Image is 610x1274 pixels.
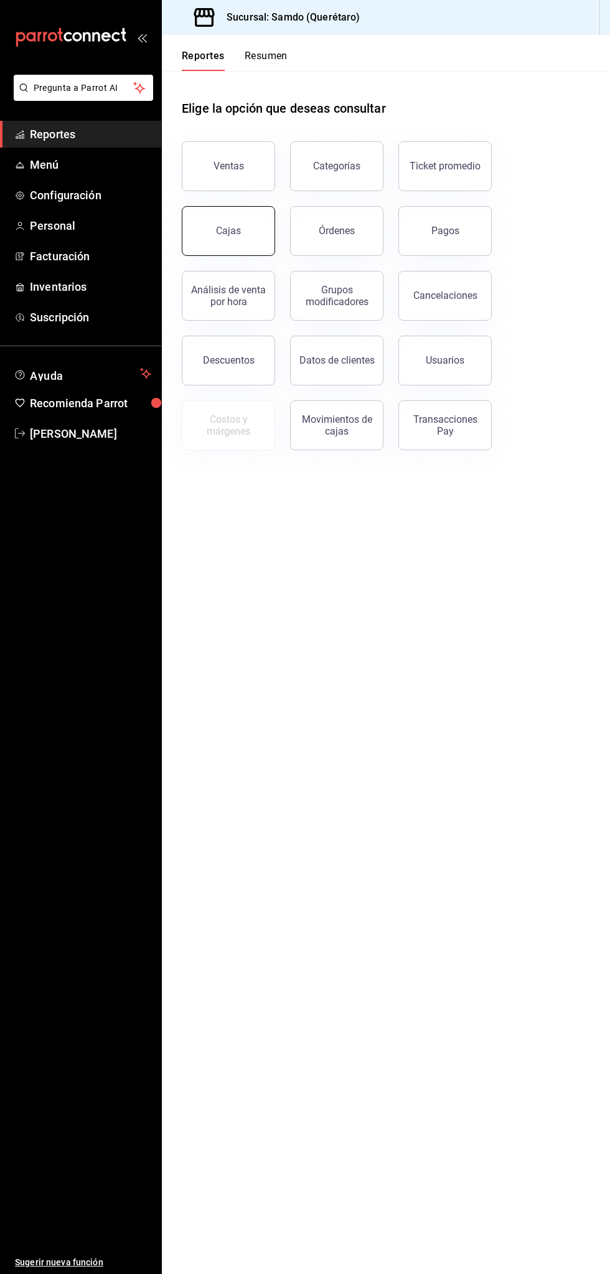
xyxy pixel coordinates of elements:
span: Ayuda [30,366,135,381]
span: Personal [30,217,151,234]
div: Ventas [213,160,244,172]
div: Movimientos de cajas [298,413,375,437]
h1: Elige la opción que deseas consultar [182,99,386,118]
div: Análisis de venta por hora [190,284,267,308]
span: Suscripción [30,309,151,326]
button: Datos de clientes [290,336,383,385]
button: Ventas [182,141,275,191]
button: Resumen [245,50,288,71]
span: Pregunta a Parrot AI [34,82,134,95]
div: Transacciones Pay [406,413,484,437]
span: Reportes [30,126,151,143]
button: Pagos [398,206,492,256]
button: Análisis de venta por hora [182,271,275,321]
button: open_drawer_menu [137,32,147,42]
button: Ticket promedio [398,141,492,191]
span: Inventarios [30,278,151,295]
button: Movimientos de cajas [290,400,383,450]
a: Pregunta a Parrot AI [9,90,153,103]
div: Grupos modificadores [298,284,375,308]
button: Pregunta a Parrot AI [14,75,153,101]
button: Descuentos [182,336,275,385]
button: Categorías [290,141,383,191]
div: Cajas [216,225,241,237]
div: Datos de clientes [299,354,375,366]
span: Recomienda Parrot [30,395,151,412]
div: Categorías [313,160,360,172]
button: Contrata inventarios para ver este reporte [182,400,275,450]
div: navigation tabs [182,50,288,71]
span: Sugerir nueva función [15,1256,151,1269]
span: Menú [30,156,151,173]
div: Costos y márgenes [190,413,267,437]
div: Usuarios [426,354,464,366]
span: [PERSON_NAME] [30,425,151,442]
button: Transacciones Pay [398,400,492,450]
h3: Sucursal: Samdo (Querétaro) [217,10,360,25]
button: Cajas [182,206,275,256]
button: Usuarios [398,336,492,385]
div: Cancelaciones [413,290,477,301]
div: Descuentos [203,354,255,366]
div: Órdenes [319,225,355,237]
span: Configuración [30,187,151,204]
span: Facturación [30,248,151,265]
button: Reportes [182,50,225,71]
button: Órdenes [290,206,383,256]
button: Grupos modificadores [290,271,383,321]
button: Cancelaciones [398,271,492,321]
div: Pagos [431,225,459,237]
div: Ticket promedio [410,160,481,172]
